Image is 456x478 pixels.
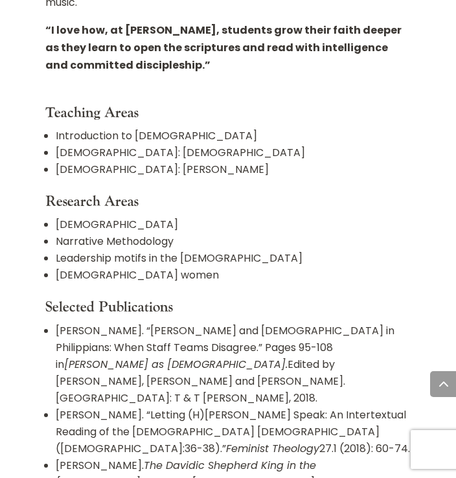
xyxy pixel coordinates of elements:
strong: “I love how, at [PERSON_NAME], students grow their faith deeper as they learn to open the scriptu... [45,23,402,73]
li: [PERSON_NAME]. “[PERSON_NAME] and [DEMOGRAPHIC_DATA] in Philippians: When Staff Teams Disagree.” ... [56,323,410,407]
li: [DEMOGRAPHIC_DATA]: [PERSON_NAME] [56,161,410,178]
li: Narrative Methodology [56,233,410,250]
li: Leadership motifs in the [DEMOGRAPHIC_DATA] [56,250,410,267]
h4: Research Areas [45,193,410,216]
li: [DEMOGRAPHIC_DATA] women [56,267,410,284]
li: [DEMOGRAPHIC_DATA] [56,216,410,233]
h4: Selected Publications [45,299,410,322]
em: [PERSON_NAME] as [DEMOGRAPHIC_DATA]. [64,357,288,372]
li: [DEMOGRAPHIC_DATA]: [DEMOGRAPHIC_DATA] [56,144,410,161]
h4: Teaching Areas [45,104,410,128]
li: [PERSON_NAME]. “Letting (H)[PERSON_NAME] Speak: An Intertextual Reading of the [DEMOGRAPHIC_DATA]... [56,407,410,457]
em: Feminist Theology [226,441,319,456]
li: Introduction to [DEMOGRAPHIC_DATA] [56,128,410,144]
